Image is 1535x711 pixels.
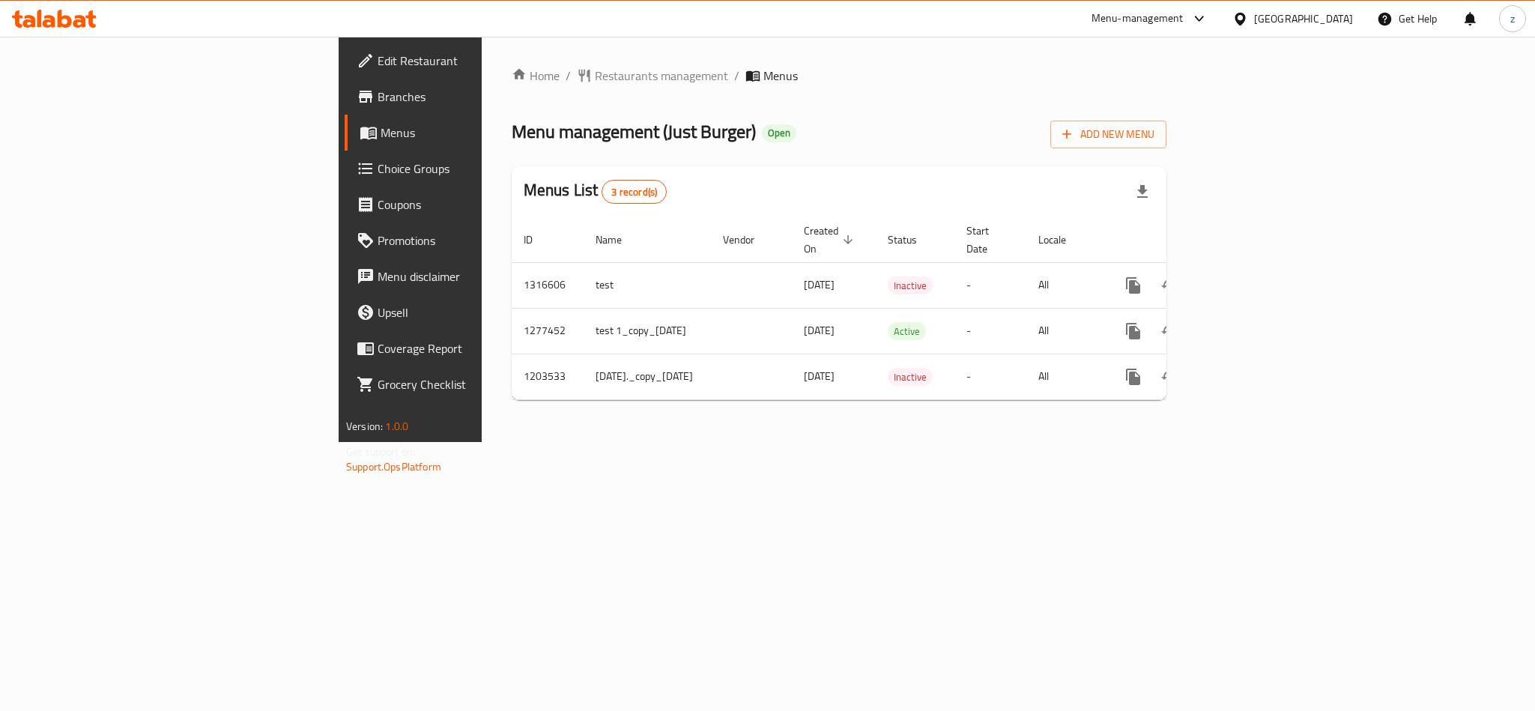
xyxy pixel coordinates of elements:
[1151,267,1187,303] button: Change Status
[888,231,936,249] span: Status
[734,67,739,85] li: /
[345,151,595,187] a: Choice Groups
[954,354,1026,399] td: -
[378,196,583,214] span: Coupons
[385,417,408,436] span: 1.0.0
[345,294,595,330] a: Upsell
[1026,308,1103,354] td: All
[577,67,728,85] a: Restaurants management
[512,115,756,148] span: Menu management ( Just Burger )
[888,322,926,340] div: Active
[888,277,933,294] span: Inactive
[512,67,1166,85] nav: breadcrumb
[1124,174,1160,210] div: Export file
[378,88,583,106] span: Branches
[346,457,441,476] a: Support.OpsPlatform
[345,187,595,223] a: Coupons
[345,79,595,115] a: Branches
[346,442,415,462] span: Get support on:
[954,308,1026,354] td: -
[1062,125,1154,144] span: Add New Menu
[378,339,583,357] span: Coverage Report
[888,368,933,386] div: Inactive
[378,160,583,178] span: Choice Groups
[1254,10,1353,27] div: [GEOGRAPHIC_DATA]
[524,179,667,204] h2: Menus List
[602,185,666,199] span: 3 record(s)
[345,115,595,151] a: Menus
[595,67,728,85] span: Restaurants management
[1510,10,1515,27] span: z
[345,43,595,79] a: Edit Restaurant
[381,124,583,142] span: Menus
[512,217,1271,400] table: enhanced table
[804,275,835,294] span: [DATE]
[378,267,583,285] span: Menu disclaimer
[345,258,595,294] a: Menu disclaimer
[584,262,711,308] td: test
[1026,354,1103,399] td: All
[723,231,774,249] span: Vendor
[345,223,595,258] a: Promotions
[378,375,583,393] span: Grocery Checklist
[345,366,595,402] a: Grocery Checklist
[584,308,711,354] td: test 1_copy_[DATE]
[966,222,1008,258] span: Start Date
[602,180,667,204] div: Total records count
[1115,359,1151,395] button: more
[596,231,641,249] span: Name
[804,222,858,258] span: Created On
[1026,262,1103,308] td: All
[378,303,583,321] span: Upsell
[954,262,1026,308] td: -
[888,323,926,340] span: Active
[584,354,711,399] td: [DATE]._copy_[DATE]
[762,127,796,139] span: Open
[1092,10,1184,28] div: Menu-management
[804,321,835,340] span: [DATE]
[1151,313,1187,349] button: Change Status
[804,366,835,386] span: [DATE]
[1038,231,1086,249] span: Locale
[888,369,933,386] span: Inactive
[378,52,583,70] span: Edit Restaurant
[346,417,383,436] span: Version:
[1103,217,1271,263] th: Actions
[1050,121,1166,148] button: Add New Menu
[345,330,595,366] a: Coverage Report
[762,124,796,142] div: Open
[1115,267,1151,303] button: more
[1115,313,1151,349] button: more
[763,67,798,85] span: Menus
[524,231,552,249] span: ID
[378,232,583,249] span: Promotions
[1151,359,1187,395] button: Change Status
